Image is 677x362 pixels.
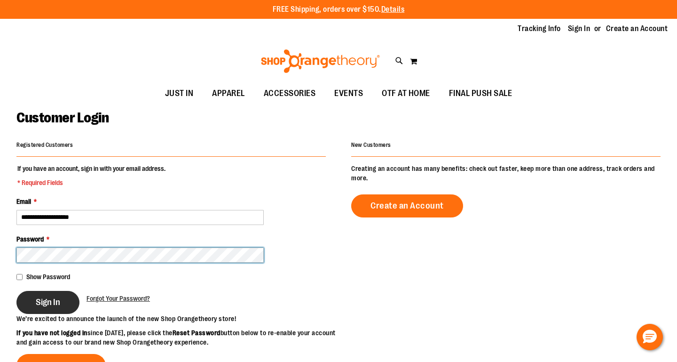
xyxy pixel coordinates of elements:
span: Password [16,235,44,243]
button: Hello, have a question? Let’s chat. [637,324,663,350]
strong: If you have not logged in [16,329,87,337]
a: JUST IN [156,83,203,105]
span: Sign In [36,297,60,307]
span: APPAREL [212,83,245,104]
span: Create an Account [370,201,444,211]
a: Create an Account [351,194,463,217]
a: EVENTS [325,83,372,105]
span: JUST IN [165,83,194,104]
p: Creating an account has many benefits: check out faster, keep more than one address, track orders... [351,164,661,183]
span: ACCESSORIES [264,83,316,104]
p: We’re excited to announce the launch of the new Shop Orangetheory store! [16,314,338,323]
img: Shop Orangetheory [260,49,381,73]
a: Details [381,5,405,14]
strong: Reset Password [173,329,220,337]
span: OTF AT HOME [382,83,430,104]
span: Email [16,198,31,205]
a: Forgot Your Password? [87,294,150,303]
legend: If you have an account, sign in with your email address. [16,164,166,187]
span: Customer Login [16,110,109,126]
strong: New Customers [351,142,391,148]
p: since [DATE], please click the button below to re-enable your account and gain access to our bran... [16,328,338,347]
button: Sign In [16,291,79,314]
span: FINAL PUSH SALE [449,83,512,104]
a: FINAL PUSH SALE [440,83,522,105]
a: Create an Account [606,24,668,34]
a: ACCESSORIES [254,83,325,105]
a: OTF AT HOME [372,83,440,105]
a: Sign In [568,24,590,34]
span: Show Password [26,273,70,281]
a: Tracking Info [518,24,561,34]
span: Forgot Your Password? [87,295,150,302]
p: FREE Shipping, orders over $150. [273,4,405,15]
span: * Required Fields [17,178,165,187]
strong: Registered Customers [16,142,73,148]
span: EVENTS [334,83,363,104]
a: APPAREL [203,83,254,105]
